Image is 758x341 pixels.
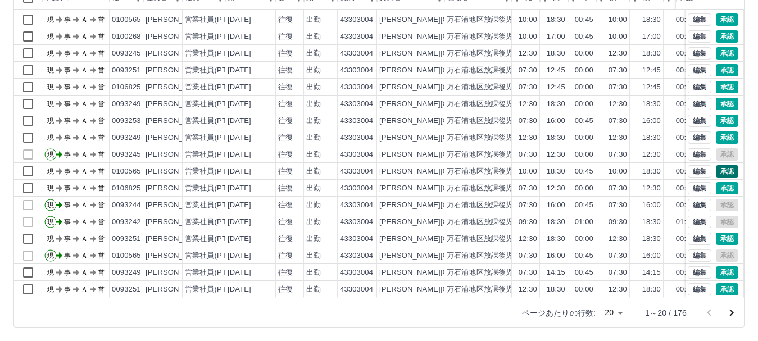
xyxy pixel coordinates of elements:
[112,251,141,261] div: 0100565
[379,48,518,59] div: [PERSON_NAME][GEOGRAPHIC_DATA]
[642,15,661,25] div: 18:30
[379,133,518,143] div: [PERSON_NAME][GEOGRAPHIC_DATA]
[185,15,244,25] div: 営業社員(PT契約)
[716,283,738,295] button: 承認
[185,116,244,126] div: 営業社員(PT契約)
[676,217,695,228] div: 01:00
[81,184,88,192] text: Ａ
[112,82,141,93] div: 0106825
[185,166,244,177] div: 営業社員(PT契約)
[575,31,593,42] div: 00:45
[47,83,54,91] text: 現
[278,200,293,211] div: 往復
[642,99,661,110] div: 18:30
[185,234,244,244] div: 営業社員(PT契約)
[642,116,661,126] div: 16:00
[228,82,251,93] div: [DATE]
[688,182,711,194] button: 編集
[676,99,695,110] div: 00:00
[340,31,373,42] div: 43303004
[716,266,738,279] button: 承認
[306,217,321,228] div: 出勤
[676,183,695,194] div: 00:00
[519,116,537,126] div: 07:30
[306,65,321,76] div: 出勤
[47,49,54,57] text: 現
[379,15,518,25] div: [PERSON_NAME][GEOGRAPHIC_DATA]
[575,99,593,110] div: 00:00
[112,65,141,76] div: 0093251
[340,15,373,25] div: 43303004
[146,166,207,177] div: [PERSON_NAME]
[112,166,141,177] div: 0100565
[688,249,711,262] button: 編集
[185,200,244,211] div: 営業社員(PT契約)
[547,116,565,126] div: 16:00
[228,65,251,76] div: [DATE]
[112,183,141,194] div: 0106825
[547,149,565,160] div: 12:30
[716,115,738,127] button: 承認
[447,15,594,25] div: 万石浦地区放課後児童クラブ（第一・第三）
[185,183,244,194] div: 営業社員(PT契約)
[185,133,244,143] div: 営業社員(PT契約)
[81,218,88,226] text: Ａ
[228,183,251,194] div: [DATE]
[447,183,594,194] div: 万石浦地区放課後児童クラブ（第一・第三）
[306,183,321,194] div: 出勤
[98,167,105,175] text: 営
[98,218,105,226] text: 営
[64,117,71,125] text: 事
[447,99,594,110] div: 万石浦地区放課後児童クラブ（第一・第三）
[720,302,743,324] button: 次のページへ
[575,183,593,194] div: 00:00
[519,99,537,110] div: 12:30
[47,117,54,125] text: 現
[447,65,594,76] div: 万石浦地区放課後児童クラブ（第一・第三）
[340,65,373,76] div: 43303004
[676,15,695,25] div: 00:45
[185,48,244,59] div: 営業社員(PT契約)
[185,65,244,76] div: 営業社員(PT契約)
[609,217,627,228] div: 09:30
[688,30,711,43] button: 編集
[642,234,661,244] div: 18:30
[575,65,593,76] div: 00:00
[609,15,627,25] div: 10:00
[609,200,627,211] div: 07:30
[676,116,695,126] div: 00:45
[688,148,711,161] button: 編集
[146,82,207,93] div: [PERSON_NAME]
[98,201,105,209] text: 営
[609,234,627,244] div: 12:30
[306,48,321,59] div: 出勤
[676,200,695,211] div: 00:45
[447,234,594,244] div: 万石浦地区放課後児童クラブ（第一・第三）
[278,166,293,177] div: 往復
[146,183,207,194] div: [PERSON_NAME]
[676,234,695,244] div: 00:00
[340,200,373,211] div: 43303004
[185,149,244,160] div: 営業社員(PT契約)
[47,134,54,142] text: 現
[306,200,321,211] div: 出勤
[278,48,293,59] div: 往復
[716,233,738,245] button: 承認
[98,49,105,57] text: 営
[447,31,594,42] div: 万石浦地区放課後児童クラブ（第一・第三）
[306,15,321,25] div: 出勤
[98,235,105,243] text: 営
[547,15,565,25] div: 18:30
[688,115,711,127] button: 編集
[716,165,738,178] button: 承認
[98,16,105,24] text: 営
[519,149,537,160] div: 07:30
[340,166,373,177] div: 43303004
[64,83,71,91] text: 事
[642,183,661,194] div: 12:30
[64,151,71,158] text: 事
[47,201,54,209] text: 現
[112,234,141,244] div: 0093251
[676,65,695,76] div: 00:00
[688,216,711,228] button: 編集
